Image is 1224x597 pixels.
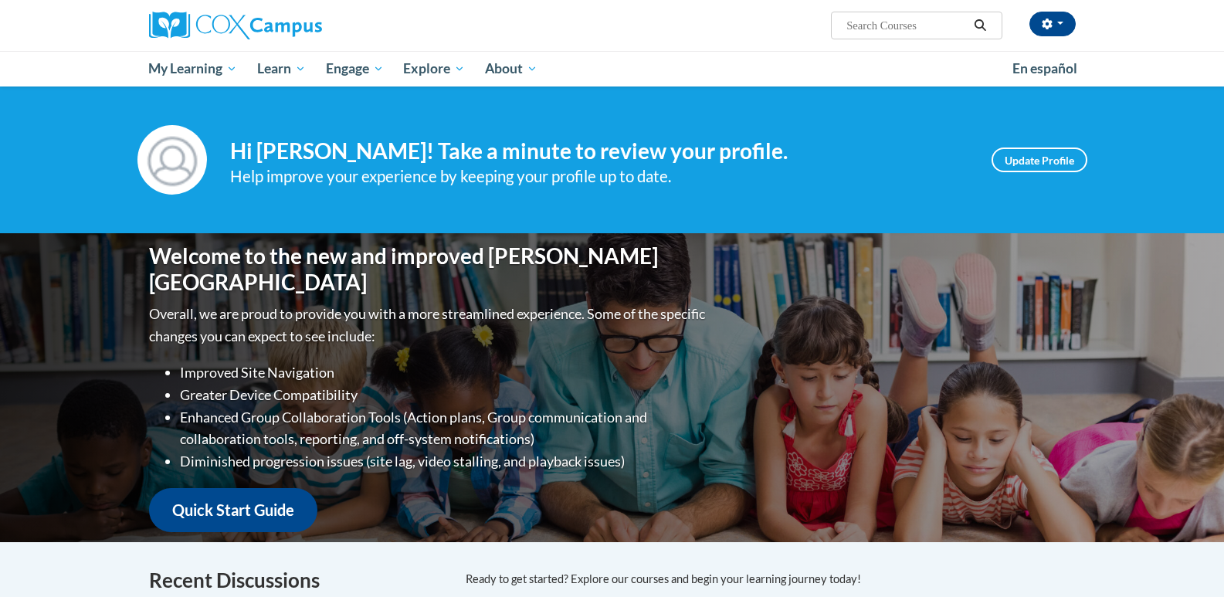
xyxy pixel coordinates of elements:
span: About [485,59,537,78]
a: Explore [393,51,475,86]
li: Diminished progression issues (site lag, video stalling, and playback issues) [180,450,709,473]
li: Improved Site Navigation [180,361,709,384]
img: Profile Image [137,125,207,195]
a: About [475,51,548,86]
button: Account Settings [1029,12,1076,36]
h4: Hi [PERSON_NAME]! Take a minute to review your profile. [230,138,968,165]
a: Quick Start Guide [149,488,317,532]
a: Cox Campus [149,12,442,39]
li: Greater Device Compatibility [180,384,709,406]
h1: Welcome to the new and improved [PERSON_NAME][GEOGRAPHIC_DATA] [149,243,709,295]
h4: Recent Discussions [149,565,442,595]
button: Search [968,16,992,35]
div: Help improve your experience by keeping your profile up to date. [230,164,968,189]
a: En español [1002,53,1087,85]
input: Search Courses [845,16,968,35]
span: Engage [326,59,384,78]
a: Learn [247,51,316,86]
div: Main menu [126,51,1099,86]
span: Learn [257,59,306,78]
a: My Learning [139,51,248,86]
span: En español [1012,60,1077,76]
span: Explore [403,59,465,78]
img: Cox Campus [149,12,322,39]
p: Overall, we are proud to provide you with a more streamlined experience. Some of the specific cha... [149,303,709,348]
a: Update Profile [992,148,1087,172]
li: Enhanced Group Collaboration Tools (Action plans, Group communication and collaboration tools, re... [180,406,709,451]
span: My Learning [148,59,237,78]
a: Engage [316,51,394,86]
